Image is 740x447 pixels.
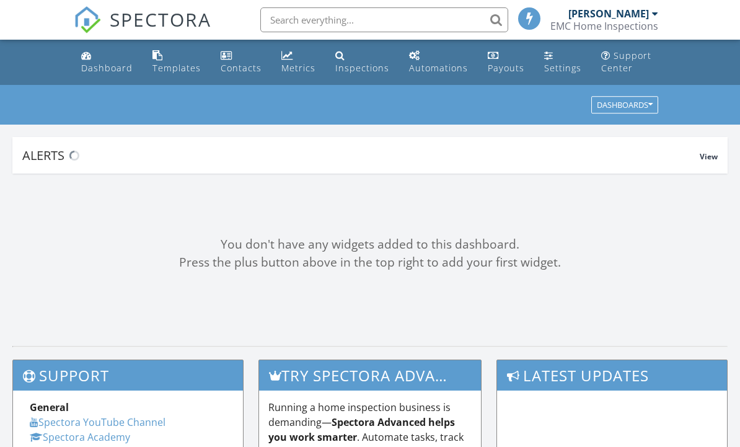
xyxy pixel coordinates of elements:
div: Alerts [22,147,700,164]
h3: Support [13,360,243,391]
strong: General [30,401,69,414]
div: Automations [409,62,468,74]
a: Metrics [276,45,320,80]
div: Settings [544,62,581,74]
div: Metrics [281,62,315,74]
h3: Latest Updates [497,360,727,391]
input: Search everything... [260,7,508,32]
a: Automations (Basic) [404,45,473,80]
div: Contacts [221,62,262,74]
div: EMC Home Inspections [550,20,658,32]
button: Dashboards [591,97,658,114]
a: Settings [539,45,586,80]
div: Inspections [335,62,389,74]
a: SPECTORA [74,17,211,43]
h3: Try spectora advanced [DATE] [259,360,482,391]
div: You don't have any widgets added to this dashboard. [12,236,728,254]
strong: Spectora Advanced helps you work smarter [268,415,455,444]
a: Spectora YouTube Channel [30,415,165,429]
div: Support Center [601,50,651,74]
a: Inspections [330,45,394,80]
a: Dashboard [76,45,138,80]
a: Payouts [483,45,529,80]
span: SPECTORA [110,6,211,32]
div: Payouts [488,62,524,74]
span: View [700,151,718,162]
div: Dashboards [597,101,653,110]
div: [PERSON_NAME] [568,7,649,20]
img: The Best Home Inspection Software - Spectora [74,6,101,33]
a: Spectora Academy [30,430,130,444]
div: Press the plus button above in the top right to add your first widget. [12,254,728,272]
a: Support Center [596,45,663,80]
a: Templates [148,45,206,80]
div: Dashboard [81,62,133,74]
a: Contacts [216,45,266,80]
div: Templates [152,62,201,74]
